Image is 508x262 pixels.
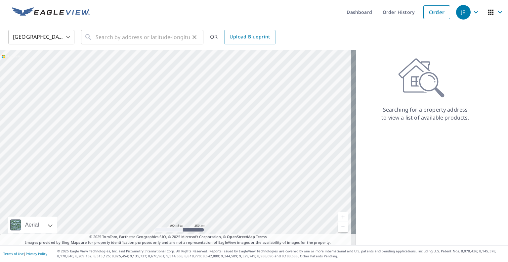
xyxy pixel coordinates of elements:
[8,28,74,46] div: [GEOGRAPHIC_DATA]
[227,234,255,239] a: OpenStreetMap
[26,251,47,256] a: Privacy Policy
[224,30,275,44] a: Upload Blueprint
[8,217,57,233] div: Aerial
[3,251,24,256] a: Terms of Use
[96,28,190,46] input: Search by address or latitude-longitude
[230,33,270,41] span: Upload Blueprint
[57,249,505,259] p: © 2025 Eagle View Technologies, Inc. and Pictometry International Corp. All Rights Reserved. Repo...
[23,217,41,233] div: Aerial
[381,106,470,122] p: Searching for a property address to view a list of available products.
[256,234,267,239] a: Terms
[338,212,348,222] a: Current Level 5, Zoom In
[456,5,471,20] div: JE
[12,7,90,17] img: EV Logo
[210,30,275,44] div: OR
[89,234,267,240] span: © 2025 TomTom, Earthstar Geographics SIO, © 2025 Microsoft Corporation, ©
[338,222,348,232] a: Current Level 5, Zoom Out
[423,5,450,19] a: Order
[190,32,199,42] button: Clear
[3,252,47,256] p: |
